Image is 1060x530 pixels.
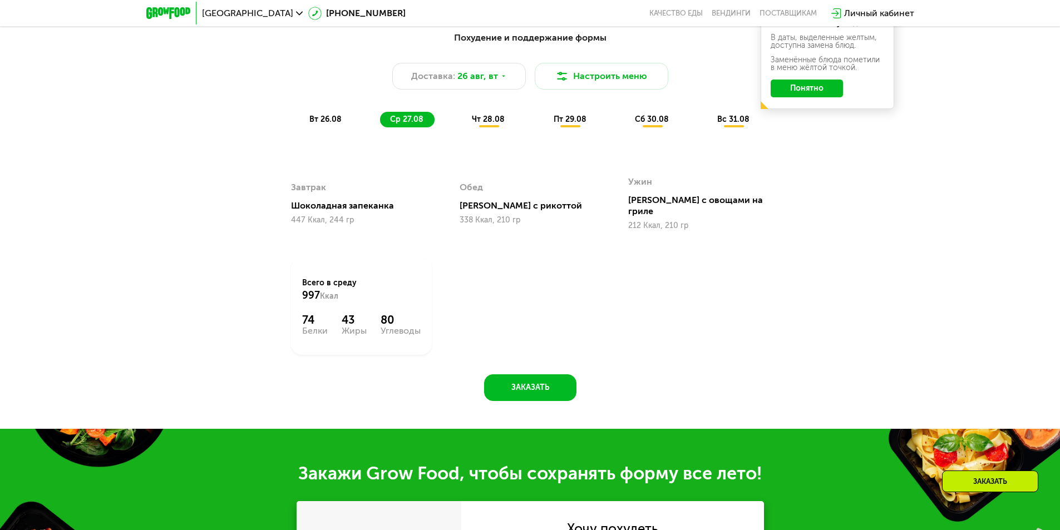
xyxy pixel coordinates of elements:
[760,9,817,18] div: поставщикам
[302,423,328,432] div: Белки
[291,312,432,321] div: 447 Ккал, 244 гр
[771,34,884,49] div: В даты, выделенные желтым, доступна замена блюд.
[291,296,441,308] div: Шоколадная запеканка
[628,270,652,286] div: Ужин
[771,56,884,72] div: Заменённые блюда пометили в меню жёлтой точкой.
[628,291,778,313] div: [PERSON_NAME] с овощами на гриле
[411,70,455,83] span: Доставка:
[302,385,320,398] span: 997
[457,70,498,83] span: 26 авг, вт
[460,312,600,321] div: 338 Ккал, 210 гр
[308,7,406,20] a: [PHONE_NUMBER]
[554,115,586,124] span: пт 29.08
[484,470,576,497] button: Заказать
[201,31,860,45] div: Похудение и поддержание формы
[712,9,751,18] a: Вендинги
[844,7,914,20] div: Личный кабинет
[342,409,367,423] div: 43
[942,470,1038,492] div: Заказать
[635,115,669,124] span: сб 30.08
[291,275,326,292] div: Завтрак
[390,115,423,124] span: ср 27.08
[460,296,609,308] div: [PERSON_NAME] с рикоттой
[302,374,421,398] div: Всего в среду
[381,409,421,423] div: 80
[649,9,703,18] a: Качество еды
[771,80,843,97] button: Понятно
[302,409,328,423] div: 74
[342,423,367,432] div: Жиры
[717,115,750,124] span: вс 31.08
[535,63,668,90] button: Настроить меню
[472,115,505,124] span: чт 28.08
[460,275,483,292] div: Обед
[320,388,338,397] span: Ккал
[381,423,421,432] div: Углеводы
[309,115,342,124] span: вт 26.08
[628,318,769,326] div: 212 Ккал, 210 гр
[771,19,884,27] div: Ваше меню на эту неделю
[202,9,293,18] span: [GEOGRAPHIC_DATA]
